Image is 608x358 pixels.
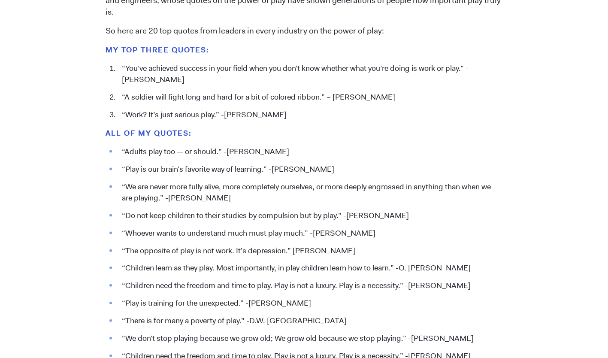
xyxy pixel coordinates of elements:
li: “Work? It’s just serious play.” -[PERSON_NAME] [118,109,502,120]
li: “There is for many a poverty of play.” -D.W. [GEOGRAPHIC_DATA] [118,315,502,326]
li: “We don’t stop playing because we grow old; We grow old because we stop playing.” -[PERSON_NAME] [118,333,502,344]
li: “Children learn as they play. Most importantly, in play children learn how to learn.” -O. [PERSON... [118,262,502,273]
li: “You’ve achieved success in your field when you don’t know whether what you’re doing is work or p... [118,63,502,85]
li: “We are never more fully alive, more completely ourselves, or more deeply engrossed in anything t... [118,181,502,203]
li: “Adults play too — or should.” -[PERSON_NAME] [118,146,502,157]
li: “Play is our brain’s favorite way of learning.” -[PERSON_NAME] [118,164,502,175]
strong: All of my QUOTES: [106,128,192,137]
li: “The opposite of play is not work. It’s depression.” [PERSON_NAME] [118,245,502,256]
li: “Play is training for the unexpected.” -[PERSON_NAME] [118,297,502,309]
li: “Whoever wants to understand much must play much.” -[PERSON_NAME] [118,228,502,239]
strong: My top three QUOTES: [106,45,209,54]
li: “Do not keep children to their studies by compulsion but by play.” -[PERSON_NAME] [118,210,502,221]
span: So here are 20 top quotes from leaders in every industry on the power of play: [106,25,384,36]
li: “Children need the freedom and time to play. Play is not a luxury. Play is a necessity.” -[PERSON... [118,280,502,291]
li: “A soldier will fight long and hard for a bit of colored ribbon.” – [PERSON_NAME] [118,91,502,103]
